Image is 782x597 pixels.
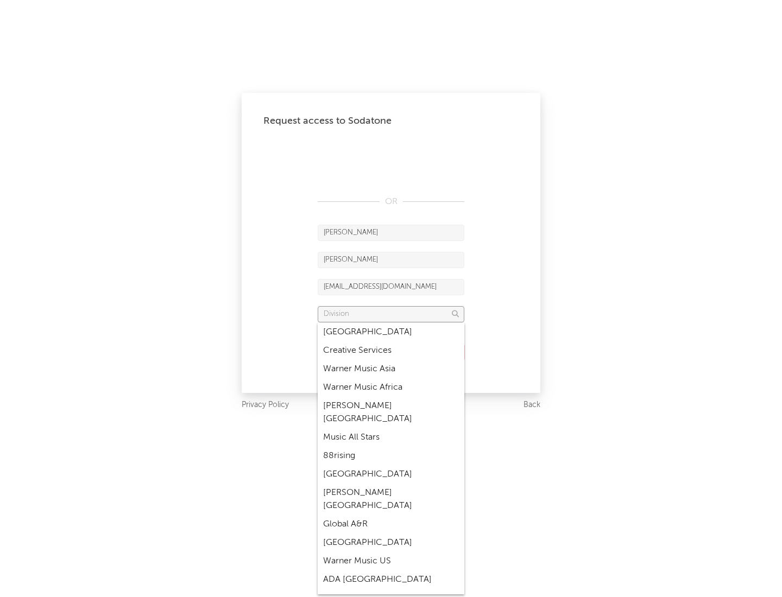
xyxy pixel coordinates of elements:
[524,398,540,412] a: Back
[318,195,464,208] div: OR
[242,398,289,412] a: Privacy Policy
[318,306,464,322] input: Division
[318,515,464,534] div: Global A&R
[318,323,464,341] div: [GEOGRAPHIC_DATA]
[263,115,519,128] div: Request access to Sodatone
[318,428,464,447] div: Music All Stars
[318,397,464,428] div: [PERSON_NAME] [GEOGRAPHIC_DATA]
[318,378,464,397] div: Warner Music Africa
[318,484,464,515] div: [PERSON_NAME] [GEOGRAPHIC_DATA]
[318,570,464,589] div: ADA [GEOGRAPHIC_DATA]
[318,341,464,360] div: Creative Services
[318,252,464,268] input: Last Name
[318,534,464,552] div: [GEOGRAPHIC_DATA]
[318,447,464,465] div: 88rising
[318,360,464,378] div: Warner Music Asia
[318,225,464,241] input: First Name
[318,279,464,295] input: Email
[318,465,464,484] div: [GEOGRAPHIC_DATA]
[318,552,464,570] div: Warner Music US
